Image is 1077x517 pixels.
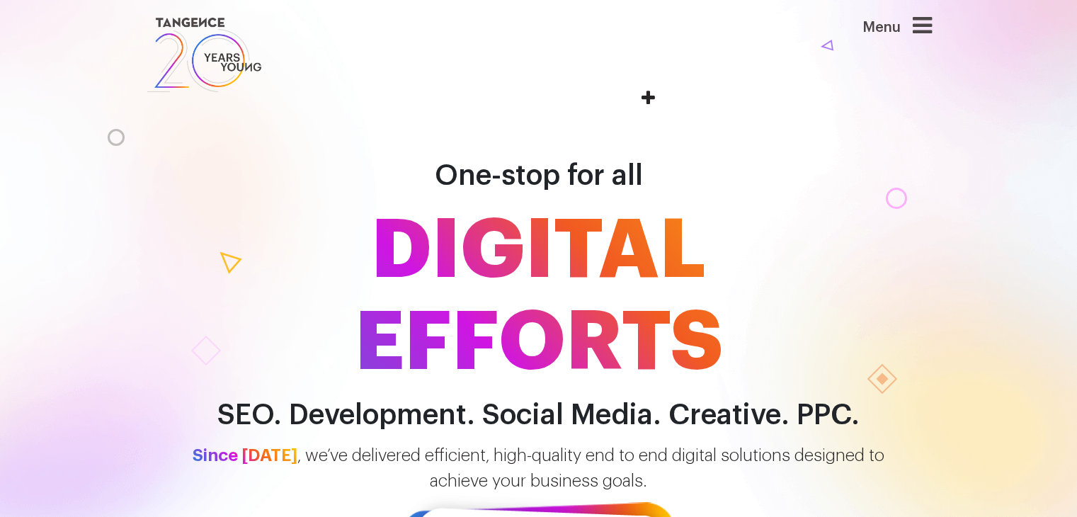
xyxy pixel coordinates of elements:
[135,399,942,431] h2: SEO. Development. Social Media. Creative. PPC.
[135,443,942,494] p: , we’ve delivered efficient, high-quality end to end digital solutions designed to achieve your b...
[135,205,942,389] span: DIGITAL EFFORTS
[146,14,263,96] img: logo SVG
[193,447,297,464] span: Since [DATE]
[435,161,643,190] span: One-stop for all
